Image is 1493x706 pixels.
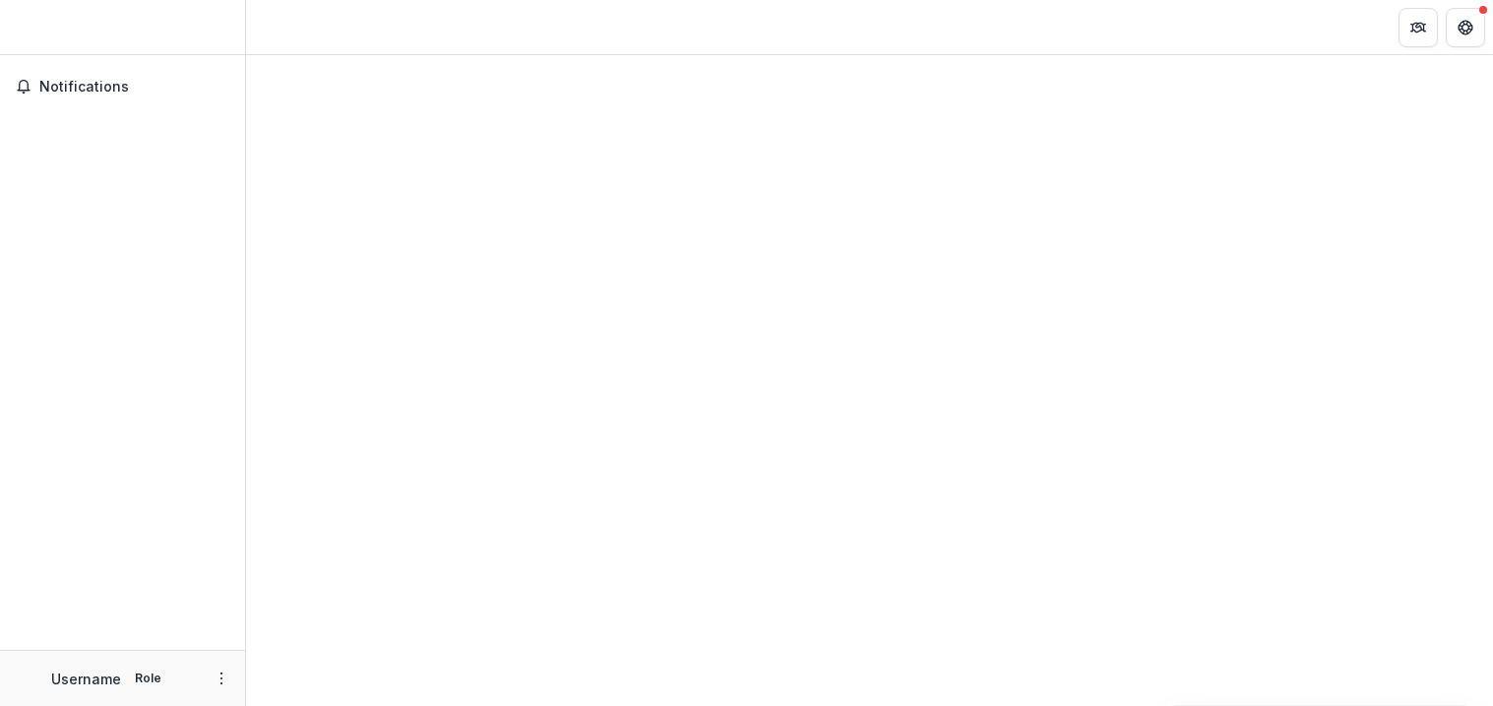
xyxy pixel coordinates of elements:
[1446,8,1485,47] button: Get Help
[129,670,167,687] p: Role
[1399,8,1438,47] button: Partners
[8,71,237,102] button: Notifications
[39,79,229,96] span: Notifications
[210,667,233,690] button: More
[51,669,121,689] p: Username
